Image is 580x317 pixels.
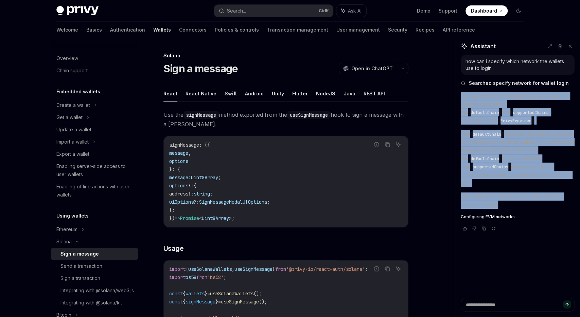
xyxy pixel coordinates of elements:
span: uiOptions [169,199,194,205]
span: } [273,266,275,272]
span: useSolanaWallets [188,266,232,272]
a: Connectors [179,22,207,38]
span: Dashboard [471,7,497,14]
span: ; [210,191,213,197]
a: Authentication [110,22,145,38]
span: Searched specify network for wallet login [469,80,569,87]
span: ; [224,274,226,280]
span: import [169,266,186,272]
span: bs58 [186,274,196,280]
span: const [169,291,183,297]
p: You can specify which network a wallet uses for login by configuring the and properties in the . [461,92,575,125]
button: Ask AI [394,140,403,149]
span: : ({ [199,142,210,148]
a: API reference [443,22,475,38]
span: useSignMessage [234,266,273,272]
div: Update a wallet [56,126,91,134]
span: { [183,291,186,297]
span: Configuring EVM networks [461,214,515,220]
div: Get a wallet [56,113,83,122]
span: signMessage [169,142,199,148]
span: message: [169,174,191,181]
button: Search...CtrlK [214,5,333,17]
div: Enabling server-side access to user wallets [56,162,134,179]
a: Transaction management [267,22,328,38]
span: Ask AI [348,7,362,14]
span: ; [267,199,270,205]
span: < [199,215,202,221]
span: Open in ChatGPT [351,65,393,72]
span: (); [253,291,262,297]
p: This information is from the "Configuring EVM networks" page. [461,192,575,209]
a: Overview [51,52,138,64]
a: Integrating with @solana/kit [51,297,138,309]
h5: Using wallets [56,212,89,220]
a: Wallets [153,22,171,38]
span: SignMessageModalUIOptions [199,199,267,205]
span: import [169,274,186,280]
div: Enabling offline actions with user wallets [56,183,134,199]
a: Integrating with @solana/web3.js [51,284,138,297]
button: Android [245,86,264,101]
span: '@privy-io/react-auth/solana' [286,266,365,272]
span: supportedChains [513,110,549,115]
a: Configuring EVM networks [461,214,575,220]
button: React [163,86,177,101]
span: 'bs58' [207,274,224,280]
button: Send message [563,300,571,309]
p: The should be the primary network for your app. For external wallets, Privy will prompt the user ... [461,130,575,187]
button: REST API [364,86,385,101]
a: Dashboard [465,5,508,16]
span: (); [259,299,267,305]
span: useSignMessage [221,299,259,305]
span: }; [169,207,175,213]
button: React Native [186,86,216,101]
button: Toggle dark mode [513,5,524,16]
div: Integrating with @solana/web3.js [60,286,134,295]
a: Enabling server-side access to user wallets [51,160,138,181]
div: Import a wallet [56,138,89,146]
a: Export a wallet [51,148,138,160]
span: }: { [169,166,180,172]
span: string [194,191,210,197]
a: Update a wallet [51,124,138,136]
button: Report incorrect code [372,140,381,149]
span: , [188,150,191,156]
a: Basics [86,22,102,38]
a: Demo [417,7,430,14]
a: Recipes [416,22,435,38]
a: Send a transaction [51,260,138,272]
div: Integrating with @solana/kit [60,299,122,307]
a: User management [336,22,380,38]
div: Ethereum [56,225,77,234]
span: Promise [180,215,199,221]
div: Send a transaction [60,262,102,270]
div: Solana [163,52,408,59]
span: Use the method exported from the hook to sign a message with a [PERSON_NAME]. [163,110,408,129]
span: useSolanaWallets [210,291,253,297]
span: defaultChain [473,132,501,137]
button: Report incorrect code [372,264,381,273]
div: Search... [227,7,246,15]
span: PrivyProvider [500,118,531,124]
button: Flutter [292,86,308,101]
span: => [175,215,180,221]
a: Security [388,22,407,38]
div: Chain support [56,67,88,75]
h5: Embedded wallets [56,88,100,96]
img: dark logo [56,6,99,16]
span: address? [169,191,191,197]
span: const [169,299,183,305]
span: wallets [186,291,205,297]
span: = [207,291,210,297]
button: Copy the contents from the code block [383,264,392,273]
div: Sign a transaction [60,274,100,282]
span: { [183,299,186,305]
span: = [218,299,221,305]
span: { [186,266,188,272]
span: Ctrl K [319,8,329,14]
a: Enabling offline actions with user wallets [51,181,138,201]
button: Open in ChatGPT [339,63,397,74]
div: Sign a message [60,250,99,258]
span: ?: [194,199,199,205]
